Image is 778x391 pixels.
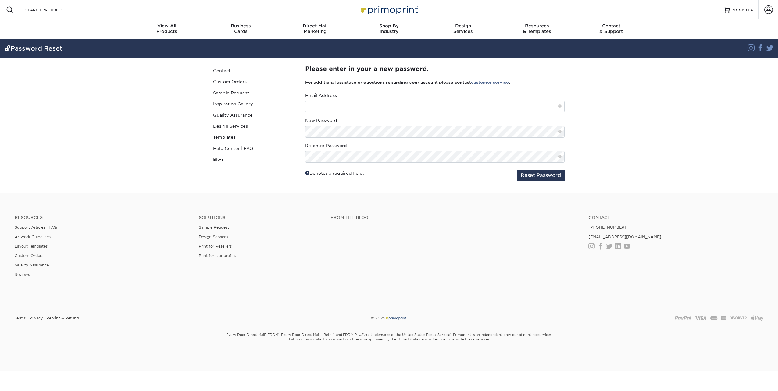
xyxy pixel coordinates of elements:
div: & Templates [500,23,574,34]
label: Email Address [305,92,337,98]
span: Design [426,23,500,29]
span: MY CART [732,7,750,12]
div: Cards [204,23,278,34]
a: Help Center | FAQ [211,143,293,154]
a: customer service [471,80,509,85]
a: Custom Orders [15,253,43,258]
sup: ® [450,332,451,335]
h3: For additional assistace or questions regarding your account please contact . [305,80,565,85]
small: Every Door Direct Mail , EDDM , Every Door Direct Mail – Retail , and EDDM PLUS are trademarks of... [211,330,567,357]
img: Primoprint [385,316,407,320]
a: Print for Nonprofits [199,253,236,258]
a: Sample Request [211,87,293,98]
a: Quality Assurance [211,110,293,121]
a: [PHONE_NUMBER] [588,225,626,230]
span: View All [130,23,204,29]
img: Primoprint [359,3,419,16]
a: Resources& Templates [500,19,574,39]
div: Services [426,23,500,34]
a: Direct MailMarketing [278,19,352,39]
sup: ® [363,332,364,335]
h2: Please enter in your a new password. [305,65,565,72]
a: Shop ByIndustry [352,19,426,39]
a: Design Services [199,234,228,239]
div: Industry [352,23,426,34]
div: © 2025 [263,314,516,323]
a: Privacy [29,314,43,323]
a: Design Services [211,121,293,132]
span: Contact [574,23,648,29]
a: Reprint & Refund [46,314,79,323]
sup: ® [278,332,279,335]
h4: From the Blog [330,215,572,220]
button: Reset Password [517,170,565,181]
label: New Password [305,117,337,123]
a: [EMAIL_ADDRESS][DOMAIN_NAME] [588,234,661,239]
label: Re-enter Password [305,143,347,149]
div: & Support [574,23,648,34]
h4: Solutions [199,215,321,220]
a: Layout Templates [15,244,48,248]
a: View AllProducts [130,19,204,39]
a: Artwork Guidelines [15,234,51,239]
a: Contact [211,65,293,76]
span: Resources [500,23,574,29]
span: Direct Mail [278,23,352,29]
a: Templates [211,132,293,143]
a: Sample Request [199,225,229,230]
span: Shop By [352,23,426,29]
a: Quality Assurance [15,263,49,267]
div: Denotes a required field. [305,170,364,176]
a: Custom Orders [211,76,293,87]
a: BusinessCards [204,19,278,39]
sup: ® [333,332,334,335]
sup: ® [265,332,266,335]
h4: Resources [15,215,190,220]
a: Terms [15,314,26,323]
a: Support Articles | FAQ [15,225,57,230]
span: 0 [751,8,754,12]
a: DesignServices [426,19,500,39]
input: SEARCH PRODUCTS..... [25,6,84,13]
a: Contact& Support [574,19,648,39]
a: Contact [588,215,763,220]
a: Inspiration Gallery [211,98,293,109]
a: Reviews [15,272,30,277]
div: Marketing [278,23,352,34]
div: Products [130,23,204,34]
a: Blog [211,154,293,165]
a: Print for Resellers [199,244,232,248]
span: Business [204,23,278,29]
